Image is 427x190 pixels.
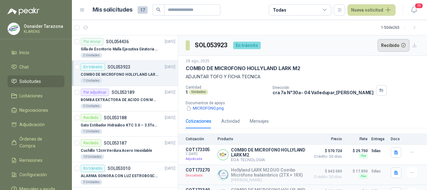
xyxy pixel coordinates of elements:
[8,119,64,131] a: Adjudicación
[8,169,64,181] a: Configuración
[156,8,161,12] span: search
[72,111,178,137] a: RecibidoSOL053188[DATE] Gato Estibador Hidráulico KTC 3.0 – 3.5Ton 1.2mt HPT1 Unidades
[8,23,20,35] img: Company Logo
[138,6,148,14] span: 17
[104,141,127,145] p: SOL053187
[391,137,403,141] p: Docs
[186,118,211,125] div: Cotizaciones
[186,90,188,95] p: 1
[186,172,214,179] p: Descartada
[81,53,102,58] div: 2 Unidades
[81,122,158,128] p: Gato Estibador Hidráulico KTC 3.0 – 3.5Ton 1.2mt HPT
[81,129,102,134] div: 1 Unidades
[186,152,214,156] span: C: [DATE]
[81,78,102,83] div: 1 Unidades
[8,47,64,59] a: Inicio
[8,90,64,102] a: Licitaciones
[8,104,64,116] a: Negociaciones
[72,61,178,86] a: En tránsitoSOL053923[DATE] COMBO DE MICROFONO HOLLYLAND LARK M21 Unidades
[189,90,208,95] div: Unidades
[231,147,307,157] p: COMBO DE MICROFONO HOLLYLAND LARK M2
[81,148,152,154] p: Cuchillo 12cm Verdura Acero Inoxidable
[165,64,175,70] p: [DATE]
[218,170,228,180] img: Company Logo
[72,35,178,61] a: Por enviarSOL054436[DATE] Silla de Escritorio Malla Ejecutiva Giratoria Cromada con Reposabrazos ...
[19,171,47,178] span: Configuración
[165,39,175,45] p: [DATE]
[231,167,307,177] p: Hollyland LARK M2 DUO Combo Micrófono Inalámbrico (2TX + 1RX)
[93,5,133,14] h1: Mis solicitudes
[81,173,158,179] p: ALARMA SONORA CON LUZ ESTROBOSCOPICA
[19,121,45,128] span: Adjudicación
[8,133,64,152] a: Órdenes de Compra
[359,153,368,158] div: Flex
[231,157,307,162] p: EOA TECNOLOGIA
[108,65,130,69] p: SOL053923
[81,154,104,159] div: 10 Unidades
[218,137,307,141] p: Producto
[218,150,228,160] img: Company Logo
[346,147,368,155] p: $ 29.750
[81,46,158,52] p: Silla de Escritorio Malla Ejecutiva Giratoria Cromada con Reposabrazos Fijo Negra
[81,104,102,109] div: 3 Unidades
[19,49,29,56] span: Inicio
[371,147,387,155] p: 5 días
[348,4,395,16] button: Nueva solicitud
[311,155,342,158] span: Crédito 30 días
[186,105,224,112] button: MICROFONO.png
[81,114,101,121] div: Recibido
[24,30,63,33] p: KLARENS
[371,137,387,141] p: Entrega
[186,73,419,80] p: ADJUNTAR TOFO Y FICHA TECNICA
[19,64,29,70] span: Chat
[165,166,175,172] p: [DATE]
[250,118,269,125] div: Mensajes
[186,167,214,172] p: COT173270
[106,39,129,44] p: SOL054436
[381,23,419,33] div: 1 - 50 de 265
[378,39,410,52] button: Recibido
[221,118,240,125] div: Actividad
[273,85,374,90] p: Dirección
[165,90,175,95] p: [DATE]
[19,107,48,114] span: Negociaciones
[19,78,41,85] span: Solicitudes
[72,86,178,111] a: Por adjudicarSOL053189[DATE] BOMBA EXTRACTORA DE ACIDO CON MANIVELA TRUPER 1.1/4"3 Unidades
[273,7,286,13] div: Todas
[311,175,342,179] span: Crédito 30 días
[273,90,374,95] p: cra 7a N°30a- 04 Valledupar , [PERSON_NAME]
[19,136,58,149] span: Órdenes de Compra
[72,162,178,187] a: En tránsitoSOL053010[DATE] ALARMA SONORA CON LUZ ESTROBOSCOPICA3 Unidades
[8,8,39,15] img: Logo peakr
[81,97,158,103] p: BOMBA EXTRACTORA DE ACIDO CON MANIVELA TRUPER 1.1/4"
[81,38,103,45] div: Por enviar
[19,92,43,99] span: Licitaciones
[186,137,214,141] p: Cotización
[186,156,214,162] p: Adjudicada
[414,3,423,9] span: 19
[311,137,342,141] p: Precio
[81,139,101,147] div: Recibido
[311,147,342,155] span: $ 570.724
[186,147,214,152] p: COT173305
[165,115,175,121] p: [DATE]
[8,75,64,87] a: Solicitudes
[108,166,130,171] p: SOL053010
[186,65,300,72] p: COMBO DE MICROFONO HOLLYLAND LARK M2
[8,61,64,73] a: Chat
[112,90,134,95] p: SOL053189
[231,177,307,182] p: [PERSON_NAME]
[81,72,158,78] p: COMBO DE MICROFONO HOLLYLAND LARK M2
[81,165,105,172] div: En tránsito
[359,174,368,179] div: Flex
[371,167,387,175] p: 5 días
[186,85,268,90] p: Cantidad
[165,140,175,146] p: [DATE]
[346,167,368,175] p: $ 17.850
[186,101,424,105] p: Documentos de apoyo
[81,89,109,96] div: Por adjudicar
[81,180,102,185] div: 3 Unidades
[81,63,105,71] div: En tránsito
[186,58,209,64] p: 28 ago, 2025
[408,4,419,16] button: 19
